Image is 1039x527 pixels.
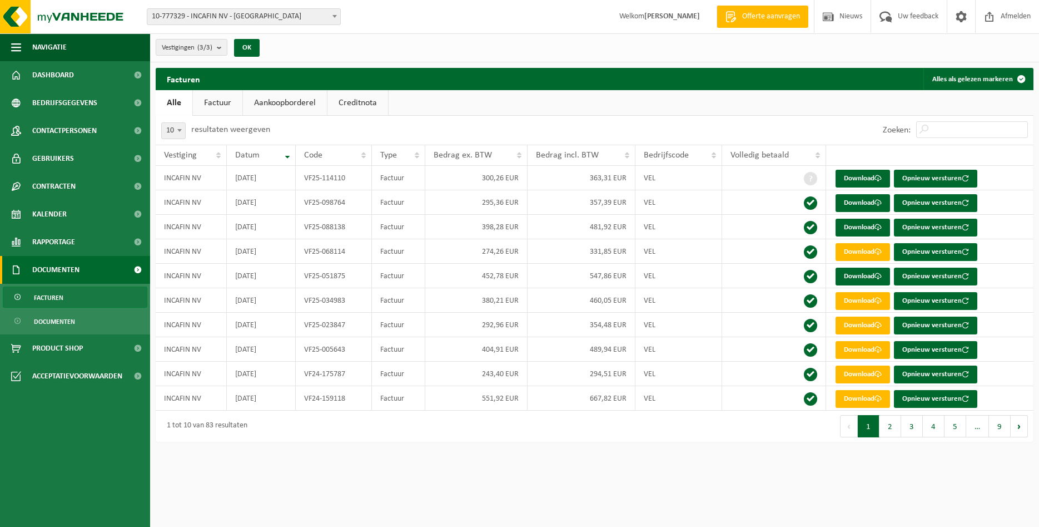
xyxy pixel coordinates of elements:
button: Opnieuw versturen [894,341,977,359]
a: Facturen [3,287,147,308]
td: INCAFIN NV [156,313,227,337]
td: 547,86 EUR [528,264,635,288]
td: VEL [635,166,723,190]
td: VEL [635,239,723,264]
span: Volledig betaald [730,151,789,160]
a: Aankoopborderel [243,90,327,116]
td: 452,78 EUR [425,264,528,288]
a: Download [836,194,890,212]
a: Creditnota [327,90,388,116]
a: Factuur [193,90,242,116]
button: Next [1011,415,1028,437]
button: Opnieuw versturen [894,317,977,334]
label: Zoeken: [883,126,911,135]
td: [DATE] [227,313,296,337]
td: INCAFIN NV [156,215,227,239]
td: INCAFIN NV [156,288,227,313]
span: Vestiging [164,151,197,160]
span: Gebruikers [32,145,74,173]
span: Documenten [34,311,75,332]
span: Code [304,151,322,160]
button: Opnieuw versturen [894,219,977,237]
td: Factuur [372,190,425,215]
a: Download [836,390,890,408]
a: Download [836,243,890,261]
a: Download [836,219,890,237]
span: Dashboard [32,61,74,89]
td: INCAFIN NV [156,264,227,288]
td: 274,26 EUR [425,239,528,264]
button: Opnieuw versturen [894,194,977,212]
td: VF25-114110 [296,166,372,190]
td: VEL [635,362,723,386]
td: VF25-068114 [296,239,372,264]
button: Opnieuw versturen [894,390,977,408]
td: 489,94 EUR [528,337,635,362]
td: VEL [635,337,723,362]
span: Vestigingen [162,40,212,56]
span: Documenten [32,256,79,284]
a: Download [836,366,890,383]
td: VF25-098764 [296,190,372,215]
td: VEL [635,215,723,239]
td: Factuur [372,166,425,190]
span: Type [380,151,397,160]
count: (3/3) [197,44,212,51]
a: Download [836,170,890,188]
td: Factuur [372,313,425,337]
button: Opnieuw versturen [894,170,977,188]
button: Opnieuw versturen [894,243,977,261]
td: [DATE] [227,362,296,386]
a: Download [836,317,890,334]
td: 460,05 EUR [528,288,635,313]
label: resultaten weergeven [191,125,270,134]
td: 404,91 EUR [425,337,528,362]
td: [DATE] [227,166,296,190]
td: Factuur [372,264,425,288]
button: OK [234,39,260,57]
button: Vestigingen(3/3) [156,39,227,56]
button: 3 [901,415,923,437]
a: Download [836,341,890,359]
a: Download [836,268,890,285]
td: 398,28 EUR [425,215,528,239]
span: Rapportage [32,228,75,256]
td: INCAFIN NV [156,190,227,215]
td: [DATE] [227,288,296,313]
a: Download [836,292,890,310]
td: [DATE] [227,386,296,411]
td: Factuur [372,288,425,313]
div: 1 tot 10 van 83 resultaten [161,416,247,436]
td: VF25-005643 [296,337,372,362]
button: Alles als gelezen markeren [923,68,1032,90]
span: 10-777329 - INCAFIN NV - KORTRIJK [147,8,341,25]
td: 331,85 EUR [528,239,635,264]
strong: [PERSON_NAME] [644,12,700,21]
td: 300,26 EUR [425,166,528,190]
td: Factuur [372,215,425,239]
td: 551,92 EUR [425,386,528,411]
td: INCAFIN NV [156,386,227,411]
button: 1 [858,415,879,437]
td: 292,96 EUR [425,313,528,337]
span: Product Shop [32,334,83,362]
td: VEL [635,386,723,411]
span: 10-777329 - INCAFIN NV - KORTRIJK [147,9,340,24]
button: Previous [840,415,858,437]
td: 357,39 EUR [528,190,635,215]
td: 243,40 EUR [425,362,528,386]
td: VEL [635,313,723,337]
td: Factuur [372,337,425,362]
td: 295,36 EUR [425,190,528,215]
td: VEL [635,190,723,215]
td: INCAFIN NV [156,337,227,362]
td: VF25-051875 [296,264,372,288]
td: INCAFIN NV [156,166,227,190]
span: Bedrijfscode [644,151,689,160]
span: Datum [235,151,260,160]
td: 481,92 EUR [528,215,635,239]
td: VF25-088138 [296,215,372,239]
span: Acceptatievoorwaarden [32,362,122,390]
button: Opnieuw versturen [894,268,977,285]
td: 363,31 EUR [528,166,635,190]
